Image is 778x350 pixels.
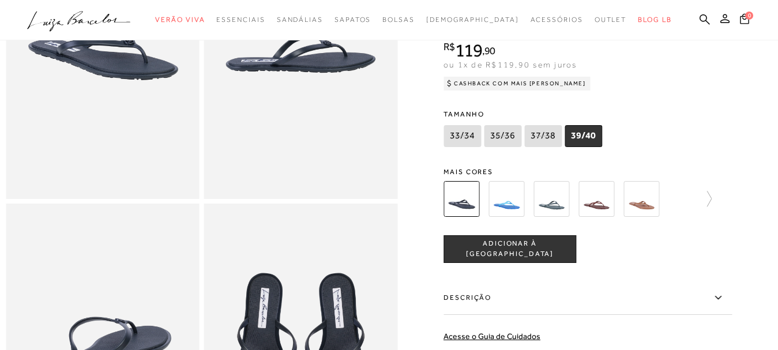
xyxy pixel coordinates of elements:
[444,76,591,90] div: Cashback com Mais [PERSON_NAME]
[565,125,602,146] span: 39/40
[444,125,481,146] span: 33/34
[533,180,569,216] img: CHINELO MONOGRAMA AZUL MARINHO
[444,239,576,259] span: ADICIONAR À [GEOGRAPHIC_DATA]
[334,16,371,24] span: Sapatos
[216,16,265,24] span: Essenciais
[531,9,583,31] a: categoryNavScreenReaderText
[736,13,753,28] button: 0
[623,180,659,216] img: CHINELO MONOGRAMA CASTANHO
[455,40,482,61] span: 119
[444,281,732,314] label: Descrição
[277,16,323,24] span: Sandálias
[484,125,521,146] span: 35/36
[444,331,540,340] a: Acesse o Guia de Cuidados
[426,9,519,31] a: noSubCategoriesText
[426,16,519,24] span: [DEMOGRAPHIC_DATA]
[444,180,479,216] img: Chinelo monograma azul
[484,44,495,56] span: 90
[638,16,671,24] span: BLOG LB
[482,45,495,55] i: ,
[382,9,415,31] a: categoryNavScreenReaderText
[334,9,371,31] a: categoryNavScreenReaderText
[745,12,753,20] span: 0
[277,9,323,31] a: categoryNavScreenReaderText
[444,168,732,175] span: Mais cores
[578,180,614,216] img: CHINELO MONOGRAMA BORDÔ
[595,9,627,31] a: categoryNavScreenReaderText
[595,16,627,24] span: Outlet
[531,16,583,24] span: Acessórios
[216,9,265,31] a: categoryNavScreenReaderText
[444,60,577,69] span: ou 1x de R$119,90 sem juros
[155,16,205,24] span: Verão Viva
[444,235,576,262] button: ADICIONAR À [GEOGRAPHIC_DATA]
[488,180,524,216] img: CHINELO MONOGRAMA AZUL
[155,9,205,31] a: categoryNavScreenReaderText
[444,41,455,51] i: R$
[382,16,415,24] span: Bolsas
[524,125,562,146] span: 37/38
[638,9,671,31] a: BLOG LB
[444,105,605,122] span: Tamanho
